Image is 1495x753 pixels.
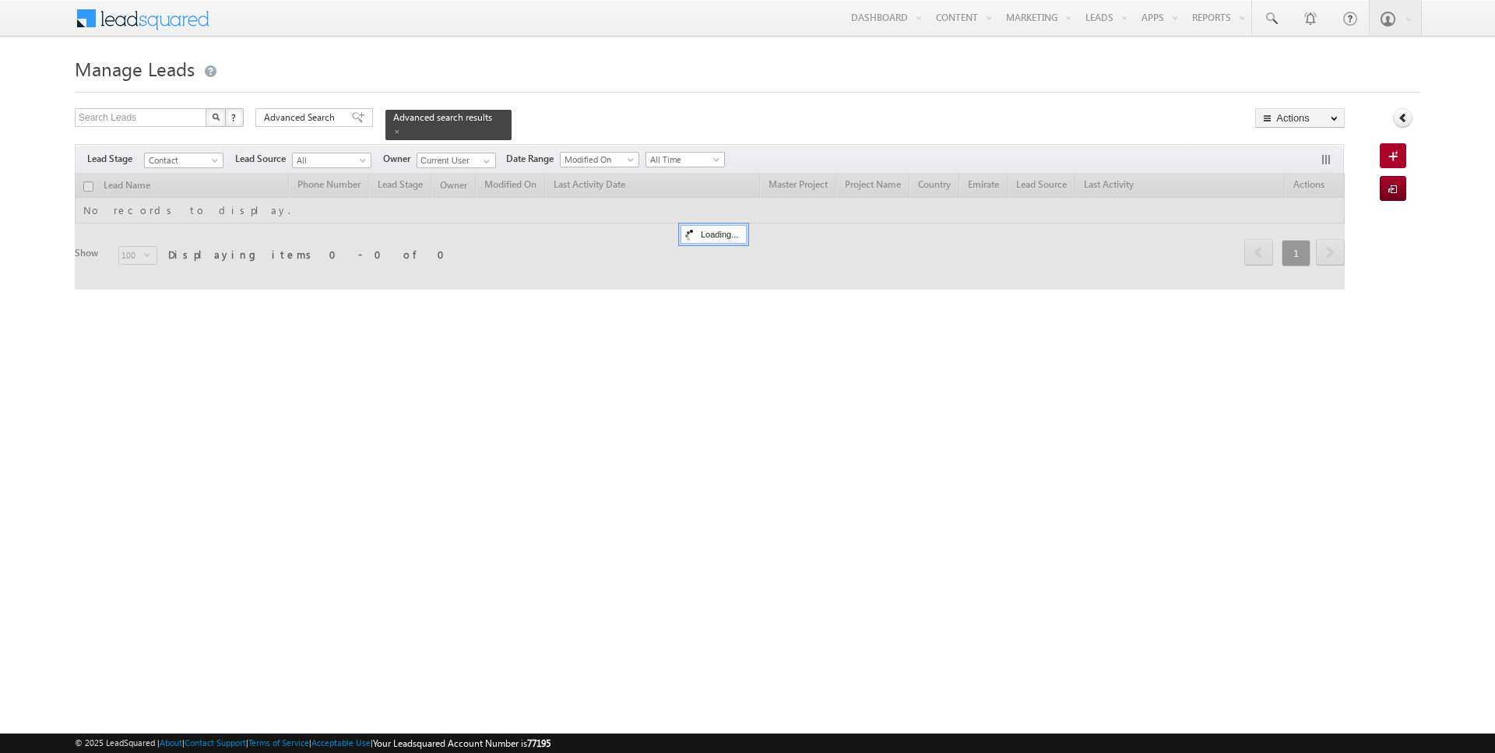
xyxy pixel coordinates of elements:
[373,737,551,749] span: Your Leadsquared Account Number is
[185,737,246,748] a: Contact Support
[75,56,195,81] span: Manage Leads
[393,111,492,123] span: Advanced search results
[560,152,639,167] a: Modified On
[144,153,223,168] a: Contact
[160,737,182,748] a: About
[681,225,747,244] div: Loading...
[506,152,560,166] span: Date Range
[293,153,367,167] span: All
[527,737,551,749] span: 77195
[646,153,720,167] span: All Time
[264,111,339,125] span: Advanced Search
[645,152,725,167] a: All Time
[75,736,551,751] span: © 2025 LeadSquared | | | | |
[311,737,371,748] a: Acceptable Use
[225,108,244,127] button: ?
[248,737,309,748] a: Terms of Service
[475,153,494,169] a: Show All Items
[87,152,144,166] span: Lead Stage
[383,152,417,166] span: Owner
[417,153,496,168] input: Type to Search
[212,113,220,121] img: Search
[235,152,292,166] span: Lead Source
[561,153,635,167] span: Modified On
[231,111,238,124] span: ?
[292,153,371,168] a: All
[145,153,219,167] span: Contact
[1255,108,1345,128] button: Actions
